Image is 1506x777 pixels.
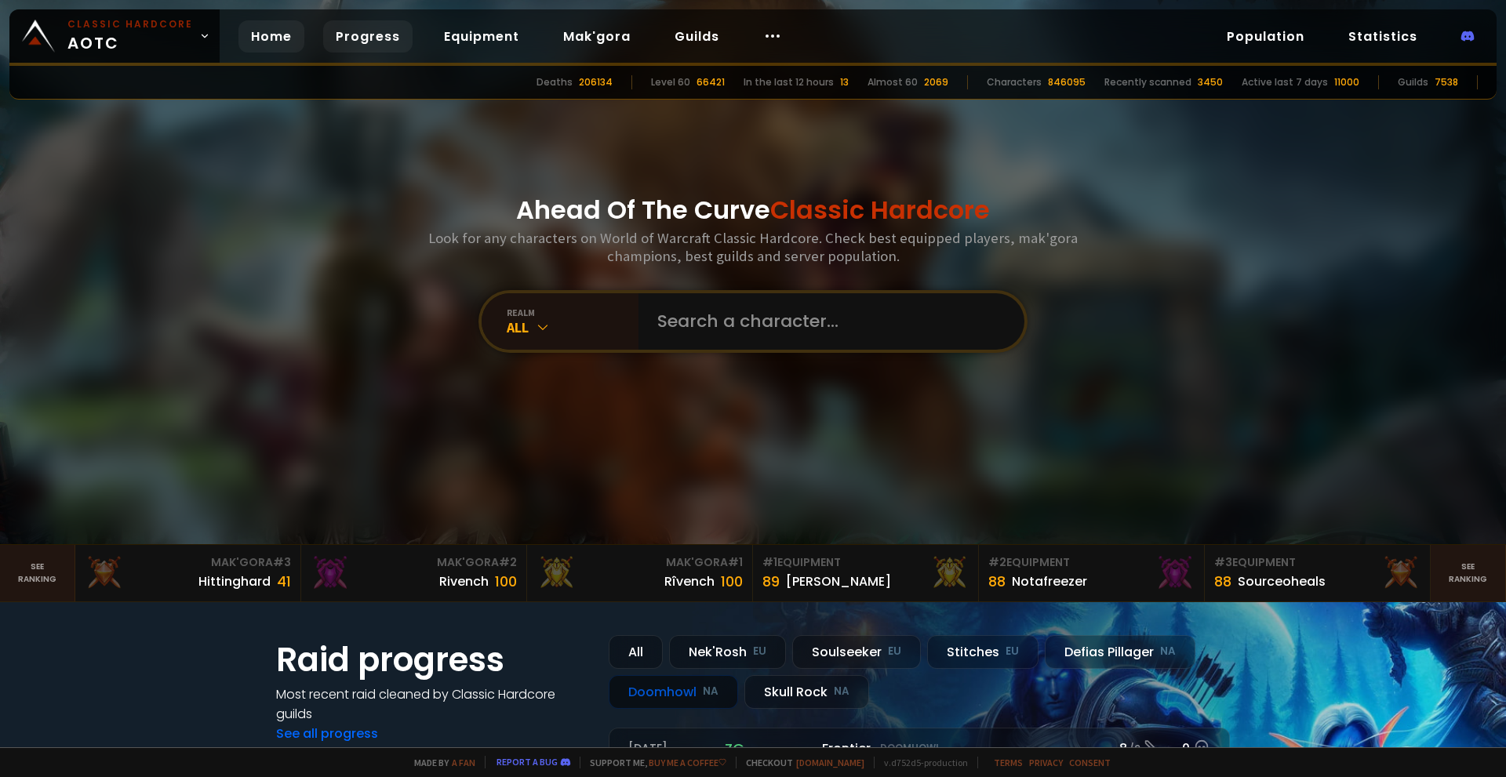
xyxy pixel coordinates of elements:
[1012,572,1087,591] div: Notafreezer
[405,757,475,768] span: Made by
[762,554,969,571] div: Equipment
[507,307,638,318] div: realm
[1045,635,1195,669] div: Defias Pillager
[1104,75,1191,89] div: Recently scanned
[1048,75,1086,89] div: 846095
[868,75,918,89] div: Almost 60
[979,545,1205,601] a: #2Equipment88Notafreezer
[744,75,834,89] div: In the last 12 hours
[499,554,517,570] span: # 2
[276,635,590,684] h1: Raid progress
[669,635,786,669] div: Nek'Rosh
[753,545,979,601] a: #1Equipment89[PERSON_NAME]
[1214,554,1421,571] div: Equipment
[527,545,753,601] a: Mak'Gora#1Rîvench100
[609,728,1230,769] a: [DATE]zgFrontierDoomhowl8 /90
[770,192,990,227] span: Classic Hardcore
[609,675,738,709] div: Doomhowl
[927,635,1039,669] div: Stitches
[1238,572,1326,591] div: Sourceoheals
[1336,20,1430,53] a: Statistics
[664,572,715,591] div: Rîvench
[1160,644,1176,659] small: NA
[580,757,726,768] span: Support me,
[1214,571,1231,592] div: 88
[728,554,743,570] span: # 1
[1198,75,1223,89] div: 3450
[987,75,1042,89] div: Characters
[1242,75,1328,89] div: Active last 7 days
[311,554,517,571] div: Mak'Gora
[874,757,968,768] span: v. d752d5 - production
[744,675,869,709] div: Skull Rock
[703,684,718,699] small: NA
[301,545,527,601] a: Mak'Gora#2Rivench100
[537,75,573,89] div: Deaths
[786,572,891,591] div: [PERSON_NAME]
[697,75,725,89] div: 66421
[988,554,1006,570] span: # 2
[1398,75,1428,89] div: Guilds
[277,571,291,592] div: 41
[198,572,271,591] div: Hittinghard
[67,17,193,31] small: Classic Hardcore
[495,571,517,592] div: 100
[662,20,732,53] a: Guilds
[736,757,864,768] span: Checkout
[551,20,643,53] a: Mak'gora
[834,684,849,699] small: NA
[994,757,1023,768] a: Terms
[762,554,777,570] span: # 1
[431,20,532,53] a: Equipment
[721,571,743,592] div: 100
[1029,757,1063,768] a: Privacy
[840,75,849,89] div: 13
[9,9,220,63] a: Classic HardcoreAOTC
[507,318,638,336] div: All
[1214,554,1232,570] span: # 3
[276,684,590,724] h4: Most recent raid cleaned by Classic Hardcore guilds
[792,635,921,669] div: Soulseeker
[75,545,301,601] a: Mak'Gora#3Hittinghard41
[439,572,489,591] div: Rivench
[1205,545,1431,601] a: #3Equipment88Sourceoheals
[273,554,291,570] span: # 3
[516,191,990,229] h1: Ahead Of The Curve
[1431,545,1506,601] a: Seeranking
[609,635,663,669] div: All
[452,757,475,768] a: a fan
[1435,75,1458,89] div: 7538
[796,757,864,768] a: [DOMAIN_NAME]
[537,554,743,571] div: Mak'Gora
[497,756,558,768] a: Report a bug
[988,554,1195,571] div: Equipment
[579,75,613,89] div: 206134
[1334,75,1359,89] div: 11000
[323,20,413,53] a: Progress
[1006,644,1019,659] small: EU
[988,571,1006,592] div: 88
[238,20,304,53] a: Home
[85,554,291,571] div: Mak'Gora
[67,17,193,55] span: AOTC
[649,757,726,768] a: Buy me a coffee
[753,644,766,659] small: EU
[422,229,1084,265] h3: Look for any characters on World of Warcraft Classic Hardcore. Check best equipped players, mak'g...
[1214,20,1317,53] a: Population
[888,644,901,659] small: EU
[648,293,1006,350] input: Search a character...
[924,75,948,89] div: 2069
[762,571,780,592] div: 89
[276,724,378,743] a: See all progress
[651,75,690,89] div: Level 60
[1069,757,1111,768] a: Consent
